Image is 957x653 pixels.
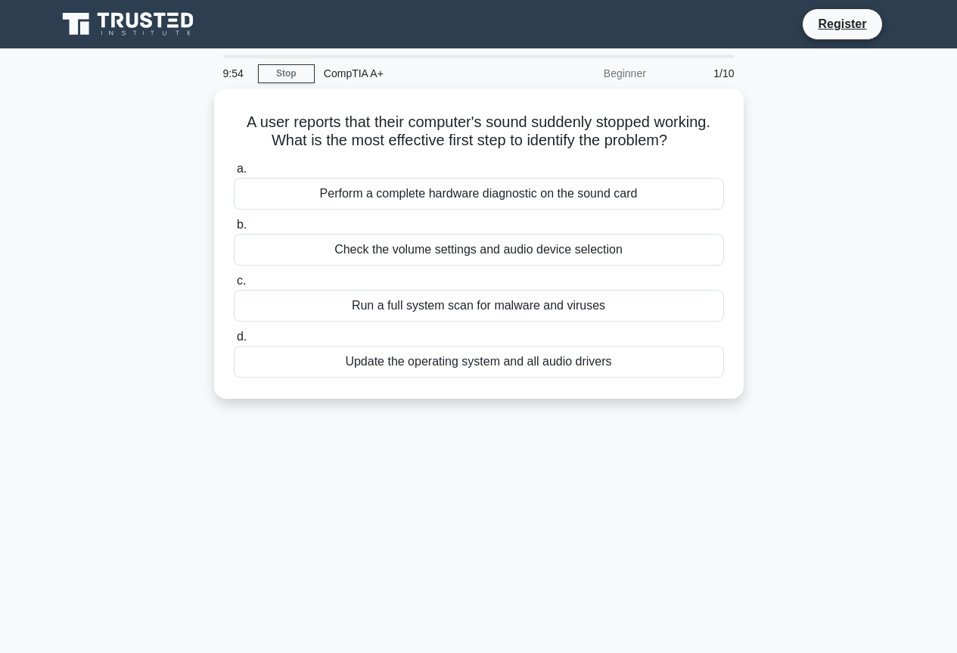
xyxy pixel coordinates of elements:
div: Run a full system scan for malware and viruses [234,290,724,322]
h5: A user reports that their computer's sound suddenly stopped working. What is the most effective f... [232,113,726,151]
div: CompTIA A+ [315,58,523,89]
div: 9:54 [214,58,258,89]
div: Perform a complete hardware diagnostic on the sound card [234,178,724,210]
div: Update the operating system and all audio drivers [234,346,724,378]
span: b. [237,218,247,231]
div: 1/10 [655,58,744,89]
span: c. [237,274,246,287]
div: Check the volume settings and audio device selection [234,234,724,266]
a: Stop [258,64,315,83]
div: Beginner [523,58,655,89]
span: a. [237,162,247,175]
span: d. [237,330,247,343]
a: Register [809,14,875,33]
